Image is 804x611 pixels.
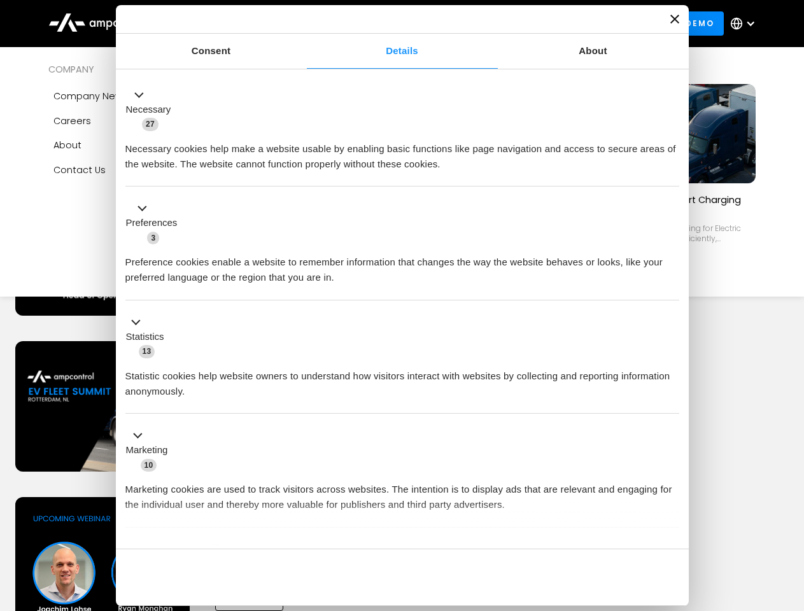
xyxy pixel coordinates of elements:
a: Contact Us [48,158,206,182]
span: 13 [139,345,155,358]
div: About [53,138,81,152]
span: 27 [142,118,159,130]
div: Preference cookies enable a website to remember information that changes the way the website beha... [125,245,679,285]
button: Necessary (27) [125,87,179,132]
div: Company news [53,89,128,103]
button: Okay [496,559,679,596]
span: 10 [141,459,157,472]
label: Preferences [126,216,178,230]
a: Careers [48,109,206,133]
div: Statistic cookies help website owners to understand how visitors interact with websites by collec... [125,359,679,399]
label: Statistics [126,330,164,344]
button: Unclassified (2) [125,542,230,558]
button: Marketing (10) [125,428,176,473]
span: 2 [210,544,222,556]
div: Contact Us [53,163,106,177]
a: Details [307,34,498,69]
div: Careers [53,114,91,128]
div: Necessary cookies help make a website usable by enabling basic functions like page navigation and... [125,132,679,172]
label: Marketing [126,443,168,458]
a: About [498,34,689,69]
label: Necessary [126,102,171,117]
a: About [48,133,206,157]
button: Preferences (3) [125,201,185,246]
a: Company news [48,84,206,108]
button: Close banner [670,15,679,24]
a: Consent [116,34,307,69]
button: Statistics (13) [125,314,172,359]
div: Marketing cookies are used to track visitors across websites. The intention is to display ads tha... [125,472,679,512]
div: COMPANY [48,62,206,76]
span: 3 [147,232,159,244]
